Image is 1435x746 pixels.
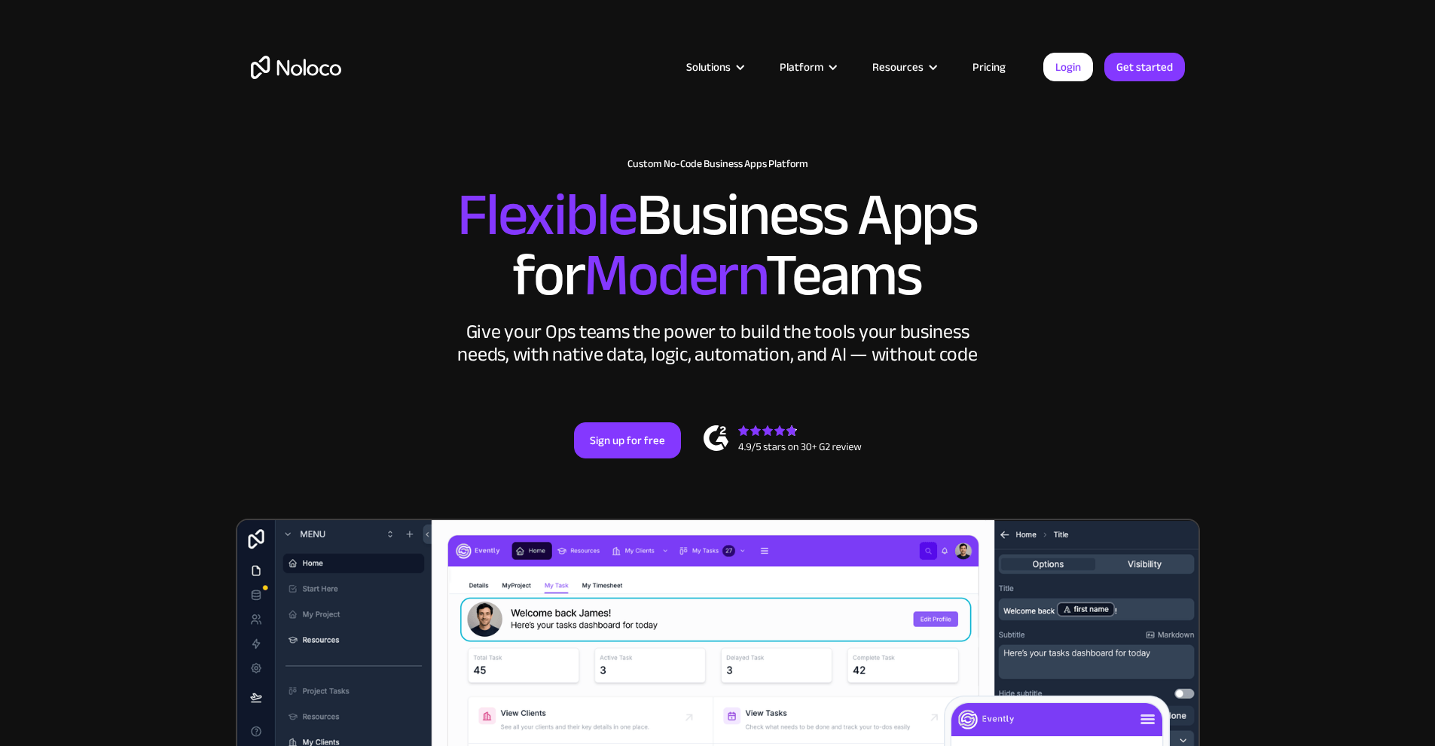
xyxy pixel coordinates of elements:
[251,56,341,79] a: home
[454,321,982,366] div: Give your Ops teams the power to build the tools your business needs, with native data, logic, au...
[686,57,731,77] div: Solutions
[1043,53,1093,81] a: Login
[761,57,853,77] div: Platform
[853,57,954,77] div: Resources
[574,422,681,458] a: Sign up for free
[780,57,823,77] div: Platform
[667,57,761,77] div: Solutions
[251,158,1185,170] h1: Custom No-Code Business Apps Platform
[1104,53,1185,81] a: Get started
[584,219,765,331] span: Modern
[954,57,1024,77] a: Pricing
[872,57,924,77] div: Resources
[457,159,637,271] span: Flexible
[251,185,1185,306] h2: Business Apps for Teams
